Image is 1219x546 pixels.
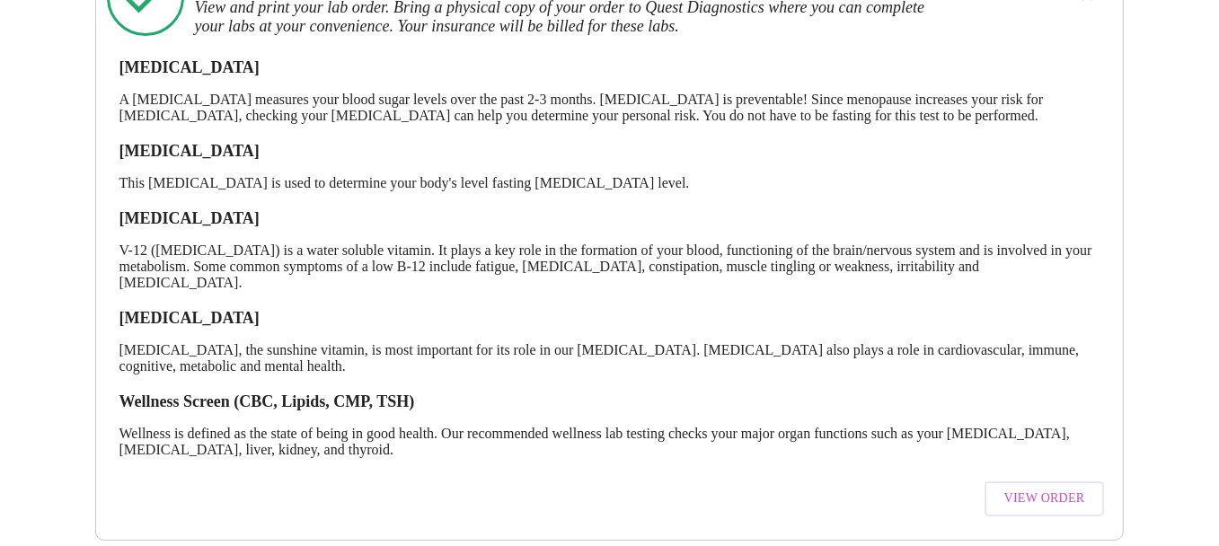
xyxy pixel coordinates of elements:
a: View Order [980,472,1109,525]
h3: [MEDICAL_DATA] [119,142,1100,161]
p: This [MEDICAL_DATA] is used to determine your body's level fasting [MEDICAL_DATA] level. [119,175,1100,191]
h3: [MEDICAL_DATA] [119,309,1100,328]
h3: [MEDICAL_DATA] [119,58,1100,77]
button: View Order [985,481,1105,516]
p: A [MEDICAL_DATA] measures your blood sugar levels over the past 2-3 months. [MEDICAL_DATA] is pre... [119,92,1100,124]
p: [MEDICAL_DATA], the sunshine vitamin, is most important for its role in our [MEDICAL_DATA]. [MEDI... [119,342,1100,374]
p: Wellness is defined as the state of being in good health. Our recommended wellness lab testing ch... [119,426,1100,458]
h3: Wellness Screen (CBC, Lipids, CMP, TSH) [119,392,1100,411]
span: View Order [1004,488,1085,510]
h3: [MEDICAL_DATA] [119,209,1100,228]
p: V-12 ([MEDICAL_DATA]) is a water soluble vitamin. It plays a key role in the formation of your bl... [119,242,1100,291]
